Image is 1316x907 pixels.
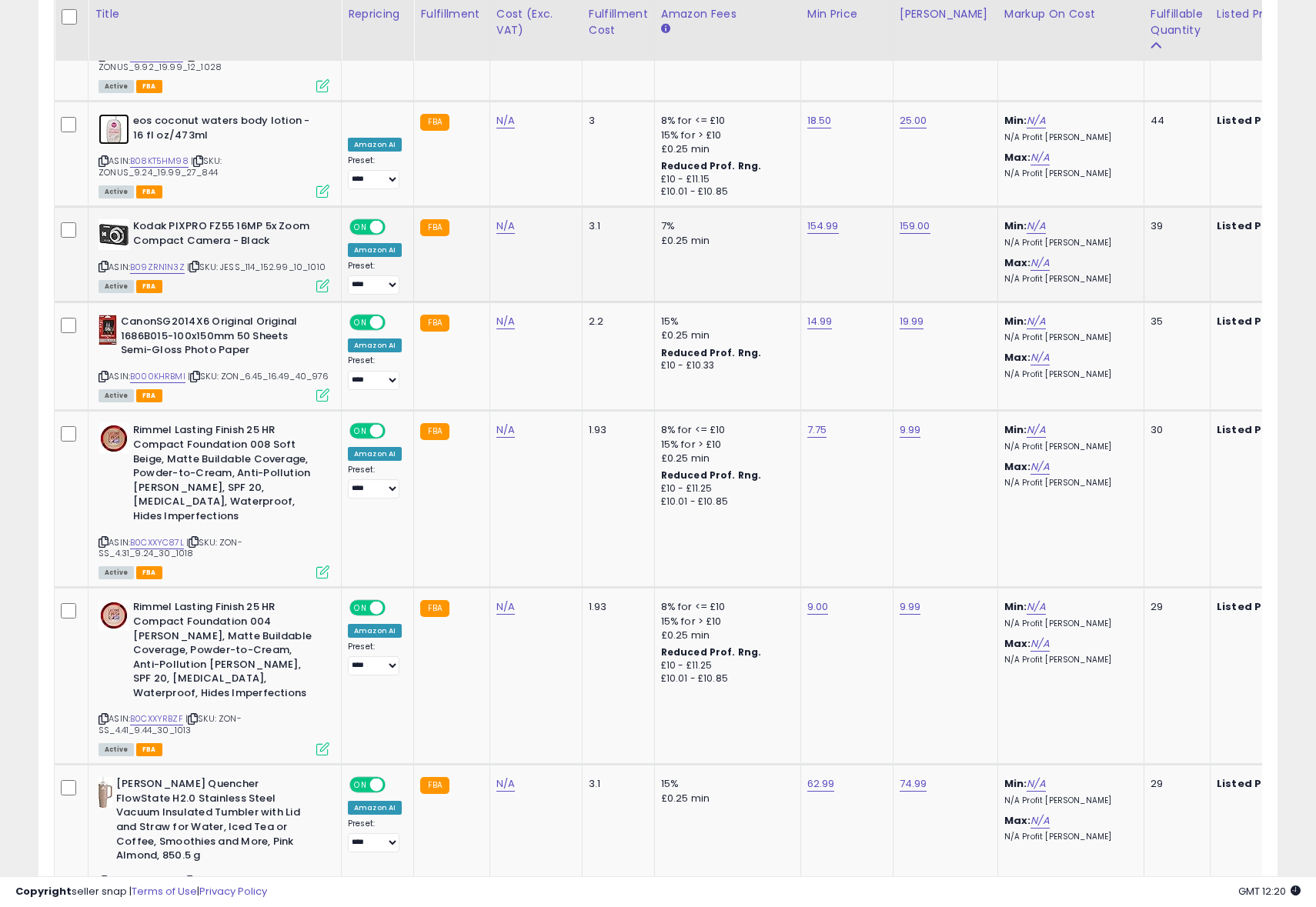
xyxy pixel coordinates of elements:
[1004,6,1137,22] div: Markup on Cost
[99,423,129,454] img: 41ZAVYeUGRL._SL40_.jpg
[1030,636,1049,652] a: N/A
[661,128,789,142] div: 15% for > £10
[496,314,515,329] a: N/A
[351,316,370,329] span: ON
[1004,113,1027,128] b: Min:
[99,743,134,756] span: All listings currently available for purchase on Amazon
[1004,238,1132,248] p: N/A Profit [PERSON_NAME]
[496,218,515,234] a: N/A
[1004,636,1031,651] b: Max:
[99,155,222,178] span: | SKU: ZONUS_9.24_19.99_27_844
[1004,132,1132,143] p: N/A Profit [PERSON_NAME]
[1217,776,1287,791] b: Listed Price:
[136,280,162,293] span: FBA
[900,218,930,234] a: 159.00
[1151,219,1198,233] div: 39
[348,465,402,499] div: Preset:
[661,219,789,233] div: 7%
[1217,314,1287,328] b: Listed Price:
[661,792,789,805] div: £0.25 min
[900,113,927,128] a: 25.00
[661,659,789,672] div: £10 - £11.25
[130,536,184,549] a: B0CXXYC87L
[133,219,320,252] b: Kodak PIXPRO FZ55 16MP 5x Zoom Compact Camera - Black
[1004,813,1031,828] b: Max:
[1151,777,1198,791] div: 29
[589,600,643,614] div: 1.93
[383,425,408,438] span: OFF
[1151,315,1198,328] div: 35
[99,315,117,345] img: 41TEjhBVEXL._SL40_.jpg
[807,314,833,329] a: 14.99
[1217,218,1287,233] b: Listed Price:
[116,777,303,866] b: [PERSON_NAME] Quencher FlowState H2.0 Stainless Steel Vacuum Insulated Tumbler with Lid and Straw...
[351,602,370,615] span: ON
[1030,255,1049,271] a: N/A
[807,422,827,438] a: 7.75
[1030,813,1049,829] a: N/A
[348,447,402,461] div: Amazon AI
[661,159,762,172] b: Reduced Prof. Rng.
[99,712,242,735] span: | SKU: ZON-SS_4.41_9.44_30_1013
[1004,332,1132,343] p: N/A Profit [PERSON_NAME]
[1027,314,1045,329] a: N/A
[900,422,921,438] a: 9.99
[99,536,242,559] span: | SKU: ZON-SS_4.31_9.24_30_1018
[1151,600,1198,614] div: 29
[1151,6,1204,38] div: Fulfillable Quantity
[351,779,370,792] span: ON
[589,777,643,791] div: 3.1
[132,884,197,899] a: Terms of Use
[661,482,789,495] div: £10 - £11.25
[121,315,308,362] b: CanonSG2014X6 Original Original 1686B015-100x150mm 50 Sheets Semi-Gloss Photo Paper
[496,776,515,792] a: N/A
[99,114,329,196] div: ASIN:
[130,155,189,168] a: B08KT5HM98
[589,114,643,128] div: 3
[807,6,887,22] div: Min Price
[199,884,267,899] a: Privacy Policy
[661,629,789,642] div: £0.25 min
[383,602,408,615] span: OFF
[1027,422,1045,438] a: N/A
[351,425,370,438] span: ON
[496,6,576,38] div: Cost (Exc. VAT)
[661,359,789,372] div: £10 - £10.33
[130,261,185,274] a: B09ZRN1N3Z
[383,221,408,234] span: OFF
[99,185,134,198] span: All listings currently available for purchase on Amazon
[1004,314,1027,328] b: Min:
[383,316,408,329] span: OFF
[1004,832,1132,842] p: N/A Profit [PERSON_NAME]
[133,600,320,704] b: Rimmel Lasting Finish 25 HR Compact Foundation 004 [PERSON_NAME], Matte Buildable Coverage, Powde...
[496,113,515,128] a: N/A
[1004,350,1031,365] b: Max:
[1030,150,1049,165] a: N/A
[348,355,402,390] div: Preset:
[589,219,643,233] div: 3.1
[1004,150,1031,165] b: Max:
[15,884,72,899] strong: Copyright
[133,423,320,527] b: Rimmel Lasting Finish 25 HR Compact Foundation 008 Soft Beige, Matte Buildable Coverage, Powder-t...
[807,599,829,615] a: 9.00
[136,743,162,756] span: FBA
[420,600,449,617] small: FBA
[1004,168,1132,179] p: N/A Profit [PERSON_NAME]
[1004,795,1132,806] p: N/A Profit [PERSON_NAME]
[661,6,794,22] div: Amazon Fees
[99,315,329,400] div: ASIN:
[1027,599,1045,615] a: N/A
[900,314,924,329] a: 19.99
[420,219,449,236] small: FBA
[130,370,185,383] a: B000KHRBMI
[99,389,134,402] span: All listings currently available for purchase on Amazon
[420,777,449,794] small: FBA
[348,819,402,853] div: Preset:
[383,779,408,792] span: OFF
[1004,369,1132,380] p: N/A Profit [PERSON_NAME]
[420,315,449,332] small: FBA
[1027,113,1045,128] a: N/A
[1238,884,1301,899] span: 2025-09-15 12:20 GMT
[348,624,402,638] div: Amazon AI
[900,776,927,792] a: 74.99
